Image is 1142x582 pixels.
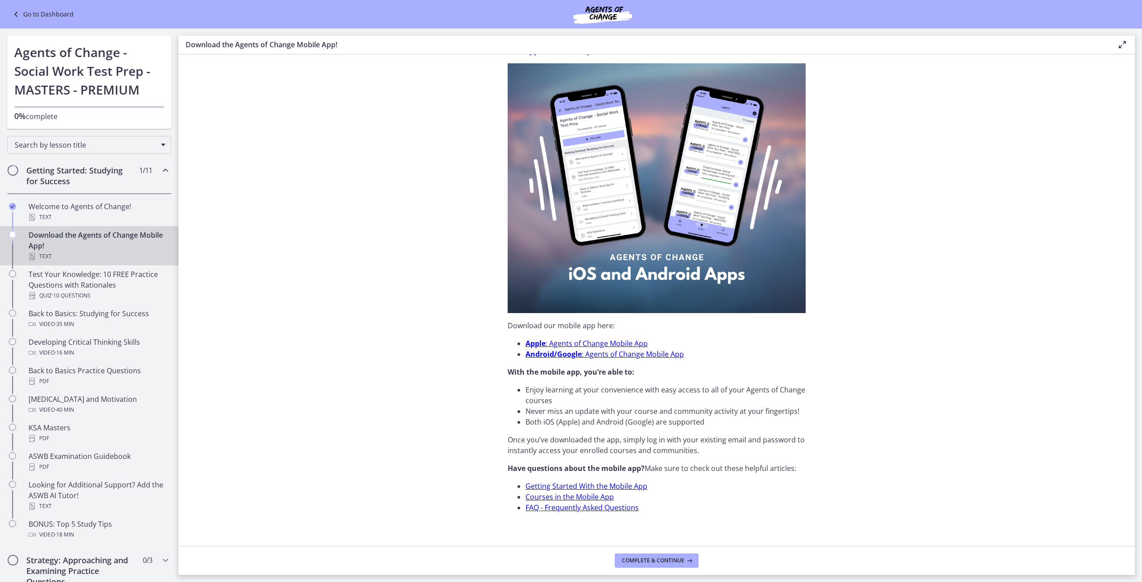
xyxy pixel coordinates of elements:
[525,349,684,359] a: Android/Google: Agents of Change Mobile App
[55,319,74,330] span: · 35 min
[7,136,171,154] div: Search by lesson title
[29,479,168,512] div: Looking for Additional Support? Add the ASWB AI Tutor!
[55,347,74,358] span: · 16 min
[622,557,684,564] span: Complete & continue
[525,384,806,406] li: Enjoy learning at your convenience with easy access to all of your Agents of Change courses
[29,451,168,472] div: ASWB Examination Guidebook
[52,290,91,301] span: · 10 Questions
[508,463,645,473] strong: Have questions about the mobile app?
[525,492,614,502] a: Courses in the Mobile App
[11,9,74,20] a: Go to Dashboard
[525,338,546,348] strong: Apple
[139,165,152,176] span: 1 / 11
[29,365,168,387] div: Back to Basics Practice Questions
[508,434,806,456] p: Once you’ve downloaded the app, simply log in with your existing email and password to instantly ...
[29,319,168,330] div: Video
[29,376,168,387] div: PDF
[29,269,168,301] div: Test Your Knowledge: 10 FREE Practice Questions with Rationales
[525,349,582,359] strong: Android/Google
[14,111,164,122] p: complete
[29,230,168,262] div: Download the Agents of Change Mobile App!
[29,405,168,415] div: Video
[29,347,168,358] div: Video
[508,320,806,331] p: Download our mobile app here:
[525,338,648,348] a: Apple: Agents of Change Mobile App
[14,43,164,99] h1: Agents of Change - Social Work Test Prep - MASTERS - PREMIUM
[55,405,74,415] span: · 40 min
[29,519,168,540] div: BONUS: Top 5 Study Tips
[525,417,806,427] li: Both iOS (Apple) and Android (Google) are supported
[143,555,152,565] span: 0 / 3
[29,201,168,223] div: Welcome to Agents of Change!
[29,212,168,223] div: Text
[525,481,647,491] a: Getting Started With the Mobile App
[15,140,157,150] span: Search by lesson title
[29,433,168,444] div: PDF
[29,290,168,301] div: Quiz
[26,165,135,186] h2: Getting Started: Studying for Success
[29,251,168,262] div: Text
[508,463,806,474] p: Make sure to check out these helpful articles:
[525,503,639,512] a: FAQ - Frequently Asked Questions
[9,203,16,210] i: Completed
[186,39,1103,50] h3: Download the Agents of Change Mobile App!
[29,337,168,358] div: Developing Critical Thinking Skills
[29,394,168,415] div: [MEDICAL_DATA] and Motivation
[29,462,168,472] div: PDF
[508,367,634,377] strong: With the mobile app, you’re able to:
[615,553,699,568] button: Complete & continue
[508,63,806,313] img: Agents_of_Change_Mobile_App_Now_Available!.png
[525,406,806,417] li: Never miss an update with your course and community activity at your fingertips!
[29,422,168,444] div: KSA Masters
[29,529,168,540] div: Video
[29,501,168,512] div: Text
[29,308,168,330] div: Back to Basics: Studying for Success
[549,4,656,25] img: Agents of Change
[14,111,26,121] span: 0%
[55,529,74,540] span: · 18 min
